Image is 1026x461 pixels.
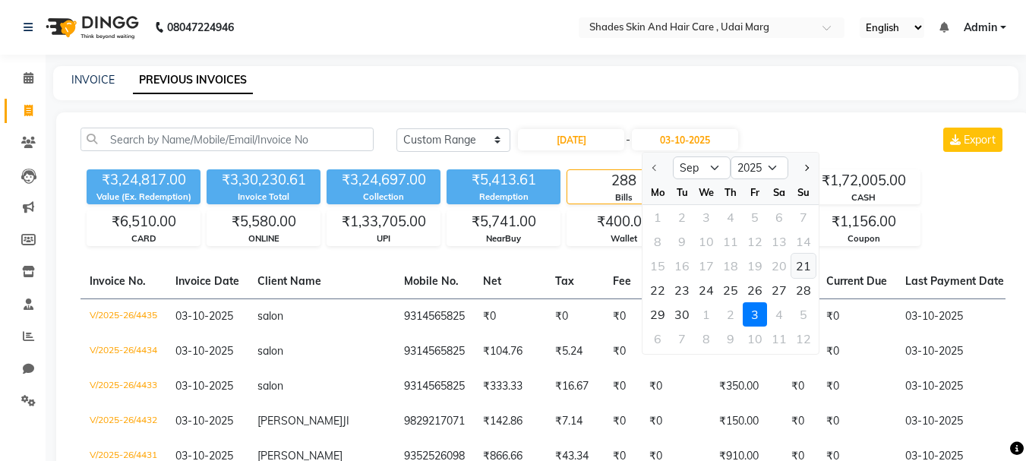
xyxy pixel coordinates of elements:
div: NearBuy [447,232,560,245]
div: Monday, September 29, 2025 [646,302,670,327]
td: ₹16.67 [546,369,604,404]
div: CASH [807,191,920,204]
td: ₹0 [640,404,710,439]
div: UPI [327,232,440,245]
div: ₹5,413.61 [447,169,560,191]
div: Th [718,180,743,204]
div: ₹400.00 [567,211,680,232]
span: Tax [555,274,574,288]
div: ₹3,30,230.61 [207,169,320,191]
div: 3 [743,302,767,327]
div: Wednesday, September 24, 2025 [694,278,718,302]
div: Friday, October 3, 2025 [743,302,767,327]
td: V/2025-26/4434 [81,334,166,369]
span: Mobile No. [404,274,459,288]
span: Last Payment Date [905,274,1004,288]
div: ₹3,24,697.00 [327,169,440,191]
div: Wednesday, October 1, 2025 [694,302,718,327]
div: Tuesday, October 7, 2025 [670,327,694,351]
td: ₹350.00 [710,369,782,404]
div: ₹1,33,705.00 [327,211,440,232]
div: Wednesday, October 8, 2025 [694,327,718,351]
td: ₹0 [640,369,710,404]
td: ₹0 [604,334,640,369]
div: Tuesday, September 30, 2025 [670,302,694,327]
span: Admin [964,20,997,36]
div: 6 [646,327,670,351]
span: salon [257,344,283,358]
td: ₹0 [604,404,640,439]
a: PREVIOUS INVOICES [133,67,253,94]
div: Thursday, October 9, 2025 [718,327,743,351]
div: 7 [670,327,694,351]
a: INVOICE [71,73,115,87]
div: ONLINE [207,232,320,245]
td: ₹142.86 [474,404,546,439]
td: ₹0 [782,404,817,439]
select: Select month [673,156,731,179]
span: salon [257,309,283,323]
div: Monday, October 6, 2025 [646,327,670,351]
div: Fr [743,180,767,204]
td: ₹0 [817,404,896,439]
div: Value (Ex. Redemption) [87,191,200,204]
td: 03-10-2025 [896,298,1013,334]
select: Select year [731,156,788,179]
td: ₹0 [546,298,604,334]
div: 25 [718,278,743,302]
span: Invoice No. [90,274,146,288]
div: Invoice Total [207,191,320,204]
img: logo [39,6,143,49]
div: 21 [791,254,816,278]
div: Tuesday, September 23, 2025 [670,278,694,302]
div: 8 [694,327,718,351]
input: Search by Name/Mobile/Email/Invoice No [81,128,374,151]
td: V/2025-26/4435 [81,298,166,334]
div: 28 [791,278,816,302]
div: Sunday, September 21, 2025 [791,254,816,278]
div: 23 [670,278,694,302]
td: ₹0 [640,298,710,334]
div: 1 [694,302,718,327]
div: Sunday, October 12, 2025 [791,327,816,351]
span: JI [343,414,349,428]
td: 03-10-2025 [896,404,1013,439]
td: ₹104.76 [474,334,546,369]
span: - [626,132,630,148]
div: Friday, October 10, 2025 [743,327,767,351]
div: Redemption [447,191,560,204]
td: 9314565825 [395,369,474,404]
div: 10 [743,327,767,351]
div: 26 [743,278,767,302]
div: Sa [767,180,791,204]
div: We [694,180,718,204]
div: 30 [670,302,694,327]
span: 03-10-2025 [175,414,233,428]
div: ₹6,510.00 [87,211,200,232]
div: Su [791,180,816,204]
div: Wallet [567,232,680,245]
span: Current Due [826,274,887,288]
div: Mo [646,180,670,204]
td: 9314565825 [395,298,474,334]
div: ₹1,156.00 [807,211,920,232]
span: salon [257,379,283,393]
div: 4 [767,302,791,327]
div: Thursday, September 25, 2025 [718,278,743,302]
td: ₹0 [604,298,640,334]
td: ₹5.24 [546,334,604,369]
div: Friday, September 26, 2025 [743,278,767,302]
td: ₹0 [817,334,896,369]
td: ₹0 [782,369,817,404]
span: Invoice Date [175,274,239,288]
div: CARD [87,232,200,245]
div: 22 [646,278,670,302]
div: ₹5,580.00 [207,211,320,232]
div: Bills [567,191,680,204]
td: V/2025-26/4433 [81,369,166,404]
td: ₹0 [474,298,546,334]
td: 03-10-2025 [896,369,1013,404]
div: Sunday, October 5, 2025 [791,302,816,327]
td: ₹0 [817,369,896,404]
div: 2 [718,302,743,327]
